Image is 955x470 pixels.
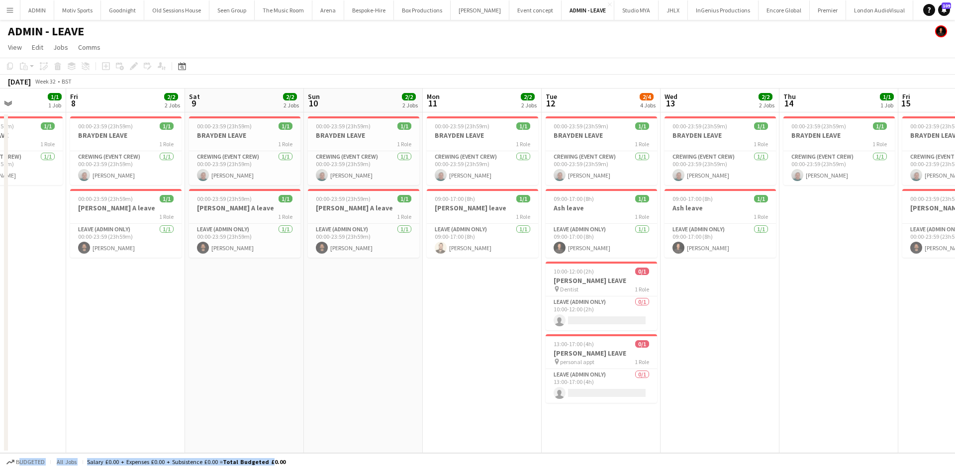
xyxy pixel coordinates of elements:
[32,43,43,52] span: Edit
[759,0,810,20] button: Encore Global
[846,0,913,20] button: London AudioVisual
[53,43,68,52] span: Jobs
[312,0,344,20] button: Arena
[562,0,614,20] button: ADMIN - LEAVE
[54,0,101,20] button: Motiv Sports
[16,459,45,466] span: Budgeted
[509,0,562,20] button: Event concept
[659,0,688,20] button: JHLX
[28,41,47,54] a: Edit
[8,43,22,52] span: View
[78,43,100,52] span: Comms
[5,457,46,468] button: Budgeted
[614,0,659,20] button: Studio MYA
[451,0,509,20] button: [PERSON_NAME]
[209,0,255,20] button: Seen Group
[49,41,72,54] a: Jobs
[942,2,951,9] span: 109
[55,458,79,466] span: All jobs
[74,41,104,54] a: Comms
[33,78,58,85] span: Week 32
[938,4,950,16] a: 109
[223,458,286,466] span: Total Budgeted £0.00
[4,41,26,54] a: View
[394,0,451,20] button: Box Productions
[8,24,84,39] h1: ADMIN - LEAVE
[101,0,144,20] button: Goodnight
[87,458,286,466] div: Salary £0.00 + Expenses £0.00 + Subsistence £0.00 =
[255,0,312,20] button: The Music Room
[144,0,209,20] button: Old Sessions House
[810,0,846,20] button: Premier
[344,0,394,20] button: Bespoke-Hire
[62,78,72,85] div: BST
[935,25,947,37] app-user-avatar: Ash Grimmer
[8,77,31,87] div: [DATE]
[688,0,759,20] button: InGenius Productions
[20,0,54,20] button: ADMIN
